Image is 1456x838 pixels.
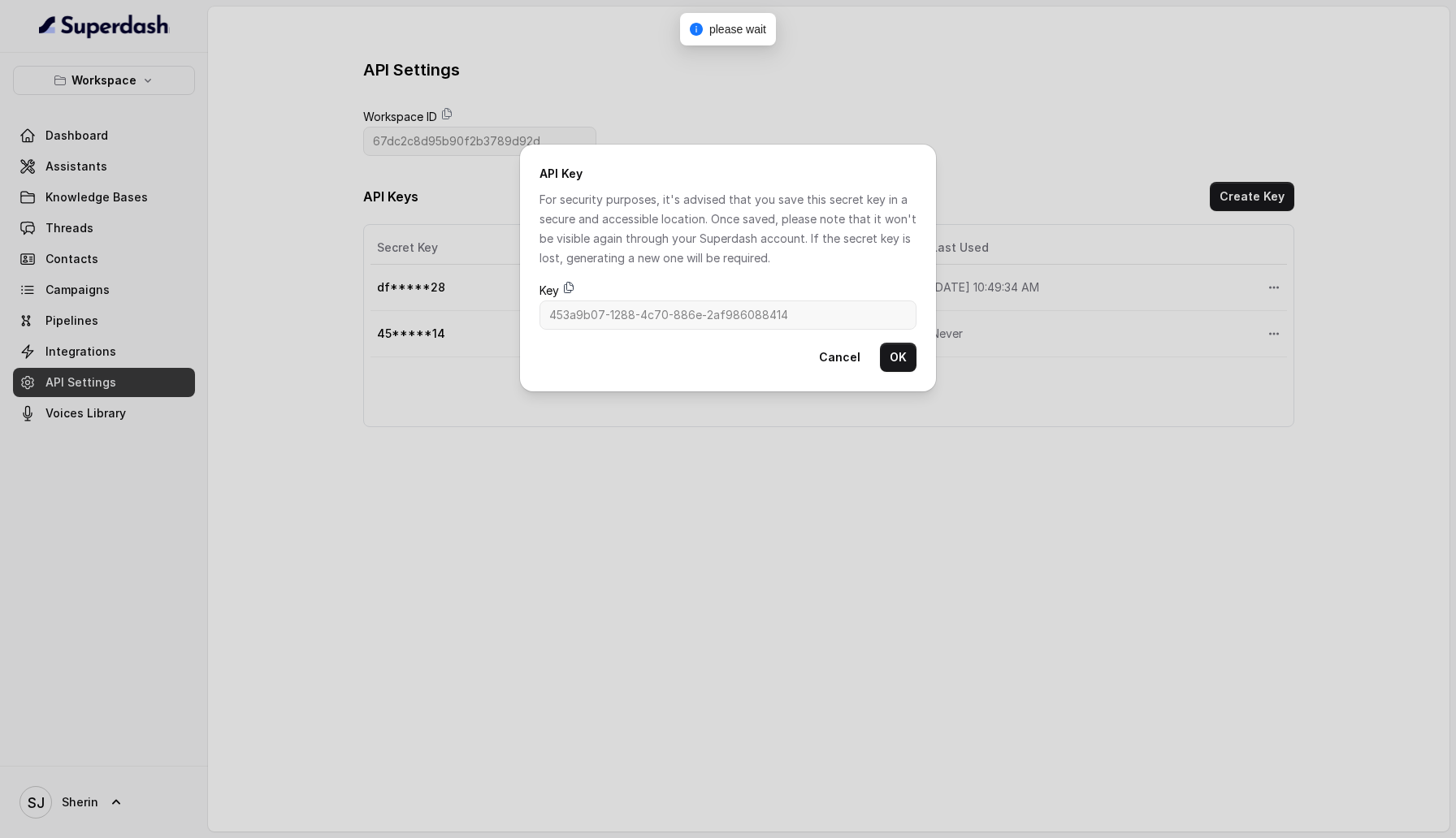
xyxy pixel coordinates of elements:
p: For security purposes, it's advised that you save this secret key in a secure and accessible loca... [539,190,916,268]
label: Key [539,281,559,300]
span: please wait [709,23,766,36]
h2: API Key [539,164,916,184]
span: info-circle [690,23,703,36]
button: OK [880,343,916,372]
button: Cancel [809,343,870,372]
